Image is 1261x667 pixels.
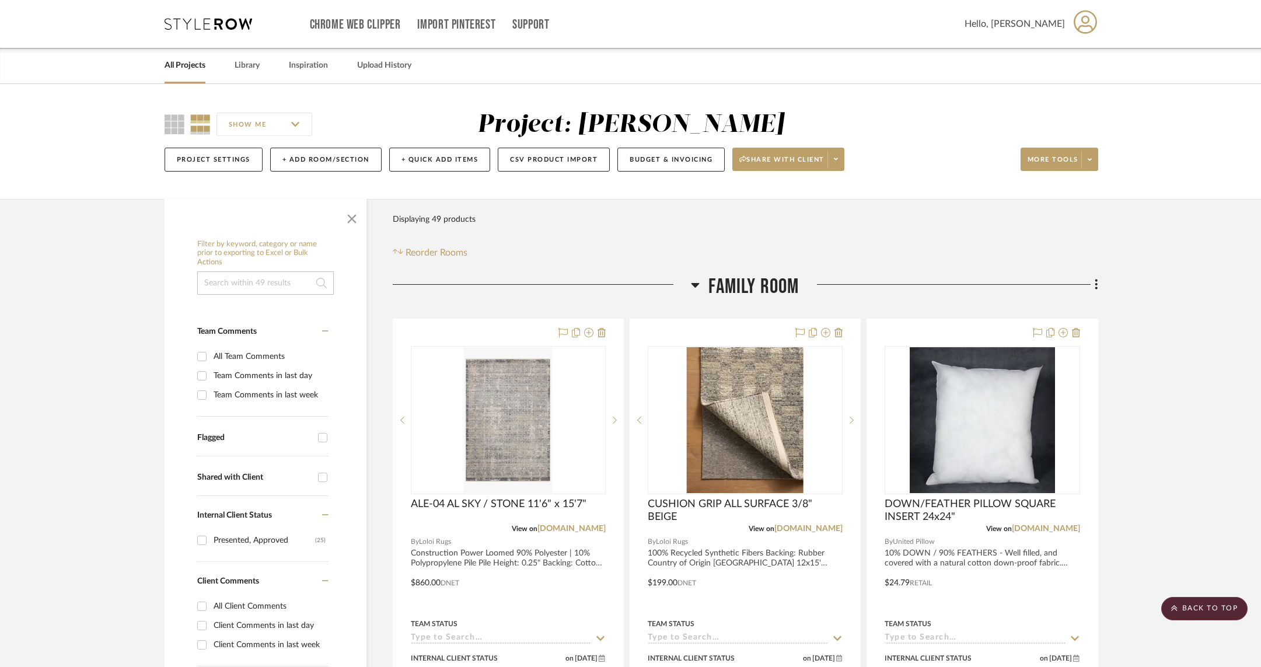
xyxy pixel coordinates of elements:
[1028,155,1078,173] span: More tools
[648,347,842,494] div: 0
[411,633,592,644] input: Type to Search…
[885,653,972,663] div: Internal Client Status
[565,655,574,662] span: on
[803,655,811,662] span: on
[393,246,468,260] button: Reorder Rooms
[315,531,326,550] div: (25)
[648,536,656,547] span: By
[165,58,205,74] a: All Projects
[214,616,326,635] div: Client Comments in last day
[739,155,825,173] span: Share with client
[214,347,326,366] div: All Team Comments
[165,148,263,172] button: Project Settings
[270,148,382,172] button: + Add Room/Section
[419,536,451,547] span: Loloi Rugs
[289,58,328,74] a: Inspiration
[498,148,610,172] button: CSV Product Import
[340,205,364,228] button: Close
[197,577,259,585] span: Client Comments
[648,619,694,629] div: Team Status
[512,525,537,532] span: View on
[214,531,315,550] div: Presented, Approved
[708,274,799,299] span: Family Room
[357,58,411,74] a: Upload History
[197,511,272,519] span: Internal Client Status
[885,536,893,547] span: By
[310,20,401,30] a: Chrome Web Clipper
[893,536,934,547] span: United Pillow
[411,536,419,547] span: By
[477,113,784,137] div: Project: [PERSON_NAME]
[214,635,326,654] div: Client Comments in last week
[512,20,549,30] a: Support
[411,619,457,629] div: Team Status
[464,347,552,493] img: ALE-04 AL SKY / STONE 11'6" x 15'7"
[648,653,735,663] div: Internal Client Status
[648,633,829,644] input: Type to Search…
[732,148,844,171] button: Share with client
[656,536,688,547] span: Loloi Rugs
[411,653,498,663] div: Internal Client Status
[885,633,1066,644] input: Type to Search…
[214,366,326,385] div: Team Comments in last day
[1021,148,1098,171] button: More tools
[774,525,843,533] a: [DOMAIN_NAME]
[197,271,334,295] input: Search within 49 results
[574,654,599,662] span: [DATE]
[197,240,334,267] h6: Filter by keyword, category or name prior to exporting to Excel or Bulk Actions
[986,525,1012,532] span: View on
[1161,597,1248,620] scroll-to-top-button: BACK TO TOP
[411,498,586,511] span: ALE-04 AL SKY / STONE 11'6" x 15'7"
[749,525,774,532] span: View on
[1048,654,1073,662] span: [DATE]
[214,386,326,404] div: Team Comments in last week
[1012,525,1080,533] a: [DOMAIN_NAME]
[197,473,312,483] div: Shared with Client
[214,597,326,616] div: All Client Comments
[197,433,312,443] div: Flagged
[389,148,491,172] button: + Quick Add Items
[910,347,1055,493] img: DOWN/FEATHER PILLOW SQUARE INSERT 24x24"
[197,327,257,336] span: Team Comments
[965,17,1065,31] span: Hello, [PERSON_NAME]
[811,654,836,662] span: [DATE]
[885,498,1080,523] span: DOWN/FEATHER PILLOW SQUARE INSERT 24x24"
[406,246,467,260] span: Reorder Rooms
[648,498,843,523] span: CUSHION GRIP ALL SURFACE 3/8" BEIGE
[617,148,725,172] button: Budget & Invoicing
[1040,655,1048,662] span: on
[235,58,260,74] a: Library
[537,525,606,533] a: [DOMAIN_NAME]
[687,347,804,493] img: CUSHION GRIP ALL SURFACE 3/8" BEIGE
[417,20,495,30] a: Import Pinterest
[393,208,476,231] div: Displaying 49 products
[885,619,931,629] div: Team Status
